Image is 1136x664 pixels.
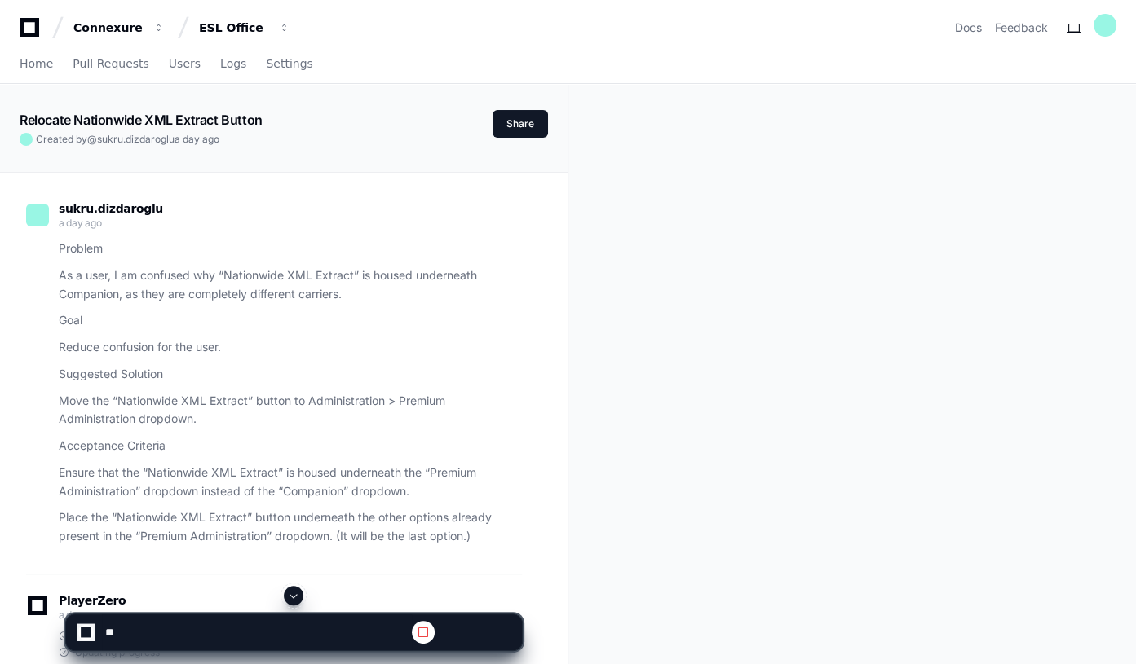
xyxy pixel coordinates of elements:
[266,59,312,68] span: Settings
[59,392,522,429] p: Move the “Nationwide XML Extract” button to Administration > Premium Administration dropdown.
[73,59,148,68] span: Pull Requests
[175,133,219,145] span: a day ago
[59,338,522,357] p: Reduce confusion for the user.
[67,13,171,42] button: Connexure
[955,20,982,36] a: Docs
[36,133,219,146] span: Created by
[266,46,312,83] a: Settings
[169,59,201,68] span: Users
[220,46,246,83] a: Logs
[73,20,144,36] div: Connexure
[97,133,175,145] span: sukru.dizdaroglu
[59,311,522,330] p: Goal
[87,133,97,145] span: @
[73,46,148,83] a: Pull Requests
[59,240,522,258] p: Problem
[59,217,101,229] span: a day ago
[220,59,246,68] span: Logs
[20,59,53,68] span: Home
[995,20,1048,36] button: Feedback
[169,46,201,83] a: Users
[59,365,522,384] p: Suggested Solution
[59,464,522,501] p: Ensure that the “Nationwide XML Extract” is housed underneath the “Premium Administration” dropdo...
[59,508,522,546] p: Place the “Nationwide XML Extract” button underneath the other options already present in the “Pr...
[192,13,297,42] button: ESL Office
[59,437,522,455] p: Acceptance Criteria
[199,20,269,36] div: ESL Office
[59,266,522,304] p: As a user, I am confused why “Nationwide XML Extract” is housed underneath Companion, as they are...
[20,46,53,83] a: Home
[493,110,548,138] button: Share
[20,112,263,128] app-text-character-animate: Relocate Nationwide XML Extract Button
[59,202,163,215] span: sukru.dizdaroglu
